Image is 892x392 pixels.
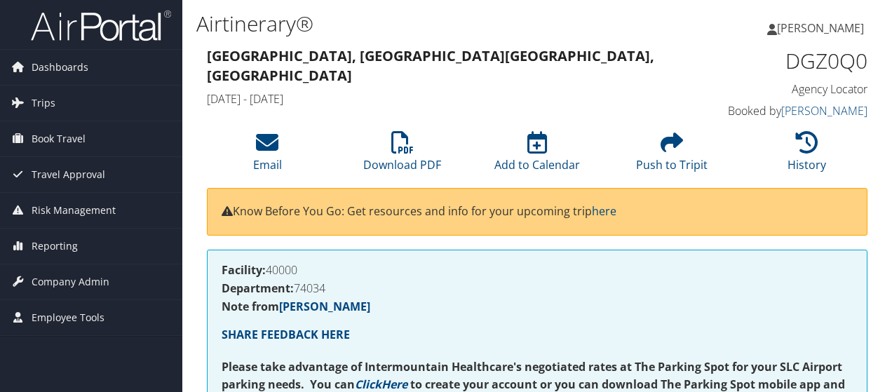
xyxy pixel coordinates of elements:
a: Email [253,139,282,173]
span: Travel Approval [32,157,105,192]
span: Trips [32,86,55,121]
p: Know Before You Go: Get resources and info for your upcoming trip [222,203,853,221]
span: Dashboards [32,50,88,85]
strong: Department: [222,281,294,296]
a: Download PDF [363,139,441,173]
strong: [GEOGRAPHIC_DATA], [GEOGRAPHIC_DATA] [GEOGRAPHIC_DATA], [GEOGRAPHIC_DATA] [207,46,654,85]
a: Add to Calendar [494,139,580,173]
span: Risk Management [32,193,116,228]
a: History [788,139,826,173]
h1: DGZ0Q0 [718,46,867,76]
a: Click [355,377,381,392]
a: [PERSON_NAME] [781,103,867,119]
h1: Airtinerary® [196,9,651,39]
span: Reporting [32,229,78,264]
a: SHARE FEEDBACK HERE [222,327,350,342]
a: [PERSON_NAME] [767,7,878,49]
a: [PERSON_NAME] [279,299,370,314]
span: Book Travel [32,121,86,156]
span: Company Admin [32,264,109,299]
span: Employee Tools [32,300,104,335]
h4: Agency Locator [718,81,867,97]
a: Push to Tripit [636,139,708,173]
strong: Facility: [222,262,266,278]
img: airportal-logo.png [31,9,171,42]
h4: [DATE] - [DATE] [207,91,697,107]
h4: 74034 [222,283,853,294]
span: [PERSON_NAME] [777,20,864,36]
a: Here [381,377,407,392]
h4: Booked by [718,103,867,119]
h4: 40000 [222,264,853,276]
strong: Note from [222,299,370,314]
a: here [592,203,616,219]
